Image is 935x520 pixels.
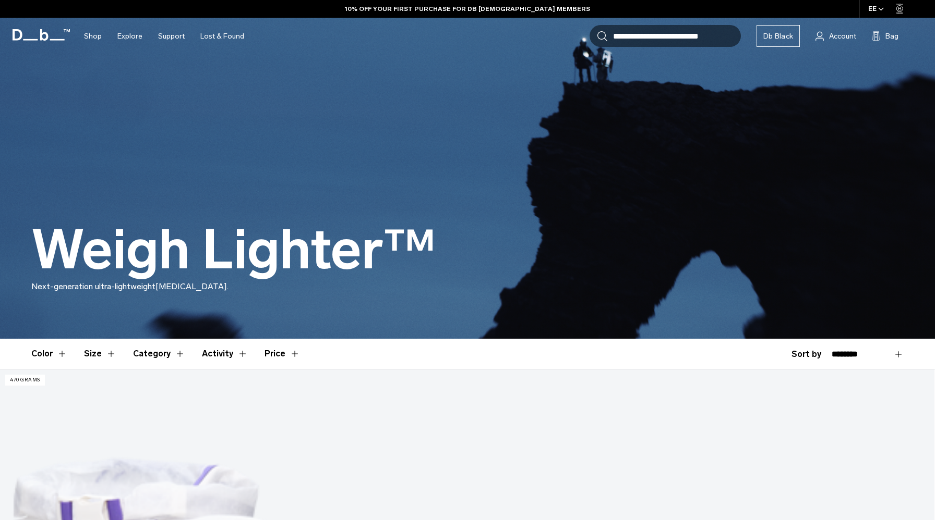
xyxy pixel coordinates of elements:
a: Db Black [757,25,800,47]
a: Explore [117,18,142,55]
button: Toggle Filter [202,339,248,369]
span: Account [829,31,856,42]
a: Account [816,30,856,42]
a: 10% OFF YOUR FIRST PURCHASE FOR DB [DEMOGRAPHIC_DATA] MEMBERS [345,4,590,14]
a: Support [158,18,185,55]
button: Toggle Filter [133,339,185,369]
h1: Weigh Lighter™ [31,220,436,280]
button: Toggle Price [265,339,300,369]
button: Toggle Filter [31,339,67,369]
span: Bag [885,31,898,42]
nav: Main Navigation [76,18,252,55]
a: Lost & Found [200,18,244,55]
span: Next-generation ultra-lightweight [31,281,155,291]
p: 470 grams [5,375,45,386]
span: [MEDICAL_DATA]. [155,281,229,291]
a: Shop [84,18,102,55]
button: Bag [872,30,898,42]
button: Toggle Filter [84,339,116,369]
